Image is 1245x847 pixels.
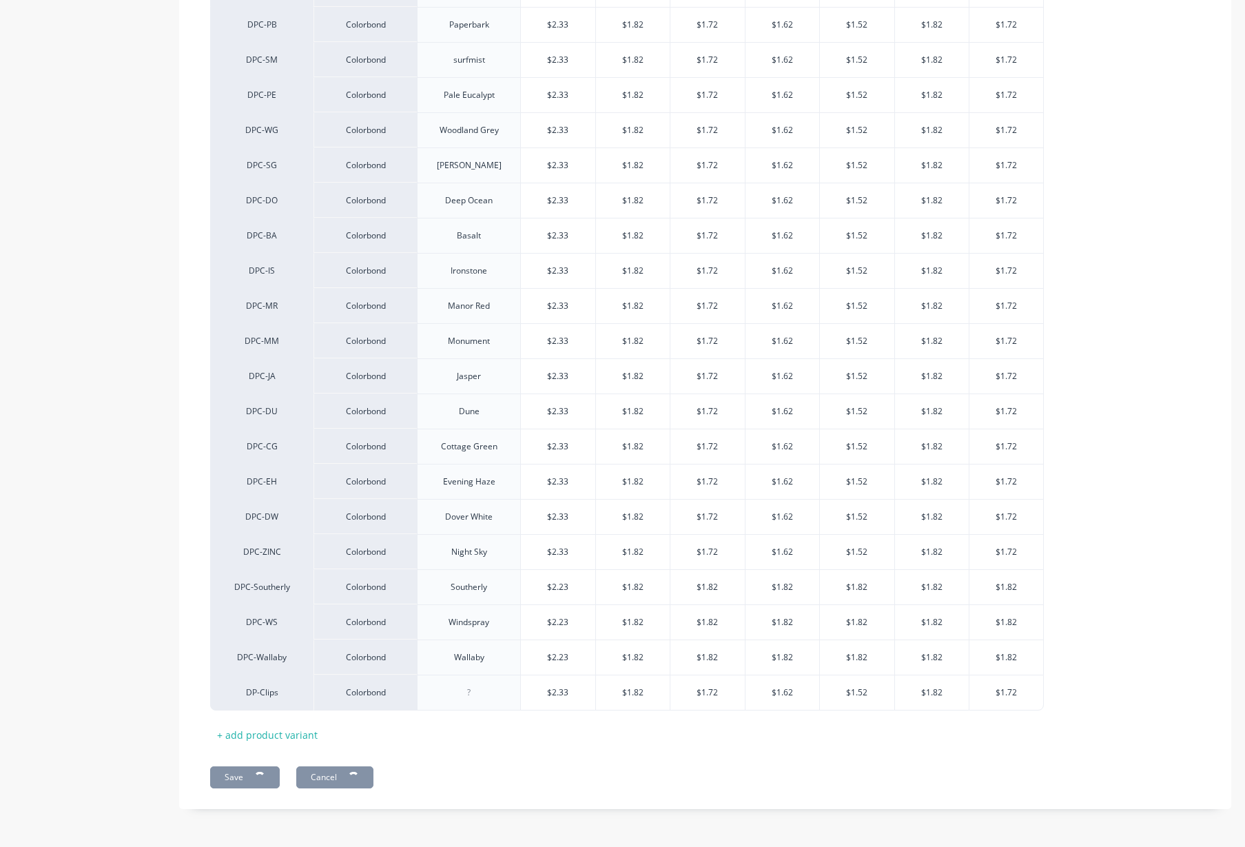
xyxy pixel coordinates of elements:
div: DPC-WS [224,616,300,629]
div: $1.72 [670,43,745,77]
button: Cancel [296,766,373,788]
div: $2.33 [521,113,595,147]
div: Pale Eucalypt [433,86,506,104]
div: Dover White [434,508,504,526]
div: $1.82 [596,535,670,569]
div: DPC-MR [224,300,300,312]
div: Colorbond [313,77,417,112]
div: $1.82 [745,605,820,640]
div: $1.82 [596,570,670,604]
div: $1.82 [745,570,820,604]
div: DP-ClipsColorbond$2.33$1.82$1.72$1.62$1.52$1.82$1.72 [210,675,1044,711]
div: Dune [435,402,504,420]
div: $1.82 [596,359,670,394]
div: DPC-EH [224,476,300,488]
div: $1.52 [820,500,894,534]
div: $1.82 [596,78,670,112]
div: DPC-JAColorbondJasper$2.33$1.82$1.72$1.62$1.52$1.82$1.72 [210,358,1044,394]
div: $1.72 [670,218,745,253]
div: $1.62 [745,8,820,42]
div: Jasper [435,367,504,385]
div: $2.33 [521,43,595,77]
div: $2.23 [521,605,595,640]
div: $1.72 [969,500,1043,534]
div: $2.33 [521,78,595,112]
div: $1.82 [969,640,1043,675]
div: $1.82 [820,605,894,640]
div: $1.82 [670,605,745,640]
div: DPC-WG [224,124,300,136]
div: $1.72 [670,535,745,569]
div: $2.33 [521,254,595,288]
div: $1.82 [895,324,969,358]
div: $1.62 [745,535,820,569]
div: $1.82 [596,183,670,218]
div: DPC-PBColorbondPaperbark$2.33$1.82$1.72$1.62$1.52$1.82$1.72 [210,7,1044,42]
div: Colorbond [313,218,417,253]
div: $1.82 [895,640,969,675]
div: Colorbond [313,534,417,569]
div: $1.72 [670,254,745,288]
div: $1.72 [670,324,745,358]
div: $1.82 [895,183,969,218]
div: Woodland Grey [429,121,510,139]
div: $1.72 [670,359,745,394]
div: $2.23 [521,640,595,675]
div: $1.62 [745,429,820,464]
div: $1.72 [969,148,1043,183]
div: $1.72 [969,359,1043,394]
div: DPC-Southerly [224,581,300,593]
div: DPC-SoutherlyColorbondSoutherly$2.23$1.82$1.82$1.82$1.82$1.82$1.82 [210,569,1044,604]
div: $1.82 [596,218,670,253]
div: DPC-SMColorbondsurfmist$2.33$1.82$1.72$1.62$1.52$1.82$1.72 [210,42,1044,77]
div: DPC-ZINCColorbondNight Sky$2.33$1.82$1.72$1.62$1.52$1.82$1.72 [210,534,1044,569]
div: DPC-DU [224,405,300,418]
div: $1.52 [820,183,894,218]
div: $1.72 [969,394,1043,429]
div: $1.62 [745,148,820,183]
div: $1.62 [745,324,820,358]
div: $1.72 [969,78,1043,112]
div: $2.33 [521,429,595,464]
div: $1.82 [596,254,670,288]
div: $1.52 [820,535,894,569]
div: Ironstone [435,262,504,280]
div: $2.33 [521,465,595,499]
div: $1.62 [745,254,820,288]
div: DPC-SG [224,159,300,172]
div: DPC-BAColorbondBasalt$2.33$1.82$1.72$1.62$1.52$1.82$1.72 [210,218,1044,253]
div: $1.82 [895,429,969,464]
div: Colorbond [313,429,417,464]
div: $1.72 [969,254,1043,288]
div: DPC-DWColorbondDover White$2.33$1.82$1.72$1.62$1.52$1.82$1.72 [210,499,1044,534]
div: Colorbond [313,358,417,394]
div: DPC-PB [224,19,300,31]
div: $1.52 [820,359,894,394]
div: $1.72 [969,429,1043,464]
div: $1.72 [670,78,745,112]
div: Colorbond [313,604,417,640]
div: DPC-WallabyColorbondWallaby$2.23$1.82$1.82$1.82$1.82$1.82$1.82 [210,640,1044,675]
div: DPC-WSColorbondWindspray$2.23$1.82$1.82$1.82$1.82$1.82$1.82 [210,604,1044,640]
div: $1.62 [745,465,820,499]
div: Wallaby [435,649,504,666]
div: surfmist [435,51,504,69]
div: DPC-DW [224,511,300,523]
div: Colorbond [313,499,417,534]
div: $1.82 [820,570,894,604]
div: $1.82 [895,394,969,429]
div: $1.72 [670,500,745,534]
div: $2.33 [521,8,595,42]
div: $1.72 [969,535,1043,569]
div: Colorbond [313,323,417,358]
div: DPC-EHColorbondEvening Haze$2.33$1.82$1.72$1.62$1.52$1.82$1.72 [210,464,1044,499]
div: $1.82 [820,640,894,675]
div: DPC-DO [224,194,300,207]
div: $2.33 [521,148,595,183]
div: Evening Haze [432,473,506,491]
div: DPC-IS [224,265,300,277]
div: $1.62 [745,218,820,253]
div: $1.72 [969,324,1043,358]
div: DPC-MMColorbondMonument$2.33$1.82$1.72$1.62$1.52$1.82$1.72 [210,323,1044,358]
div: $1.72 [969,218,1043,253]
